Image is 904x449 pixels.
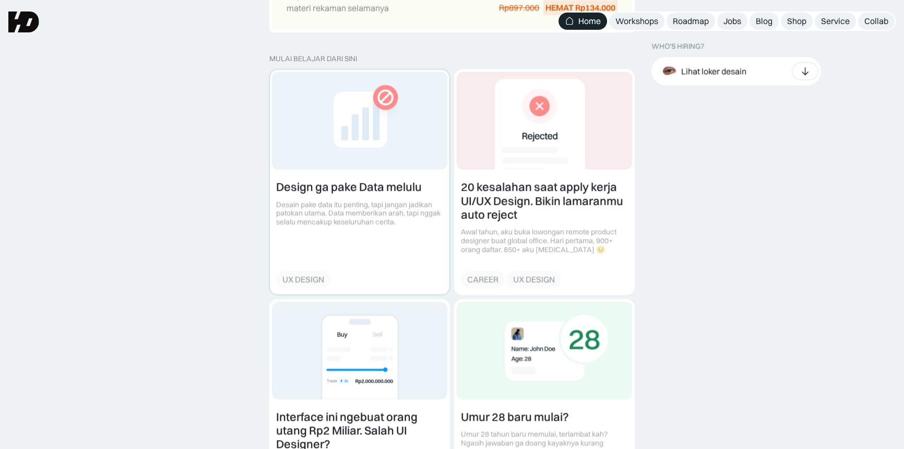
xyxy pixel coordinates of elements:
a: Jobs [717,13,747,30]
a: Home [558,13,607,30]
div: Service [821,16,850,27]
a: Roadmap [667,13,715,30]
div: Blog [756,16,772,27]
a: Workshops [609,13,664,30]
div: Roadmap [673,16,709,27]
a: Service [815,13,856,30]
a: Shop [781,13,813,30]
div: MULAI BELAJAR DARI SINI [269,54,635,63]
a: Blog [750,13,779,30]
div: Shop [787,16,806,27]
div: Rp897.000 [499,2,539,13]
a: Collab [858,13,895,30]
div: Jobs [723,16,741,27]
div: Collab [864,16,888,27]
div: Workshops [615,16,658,27]
div: Lihat loker desain [681,65,746,76]
div: Home [578,16,601,27]
div: HEMAT Rp134.000 [545,2,615,13]
div: WHO’S HIRING? [651,42,704,51]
